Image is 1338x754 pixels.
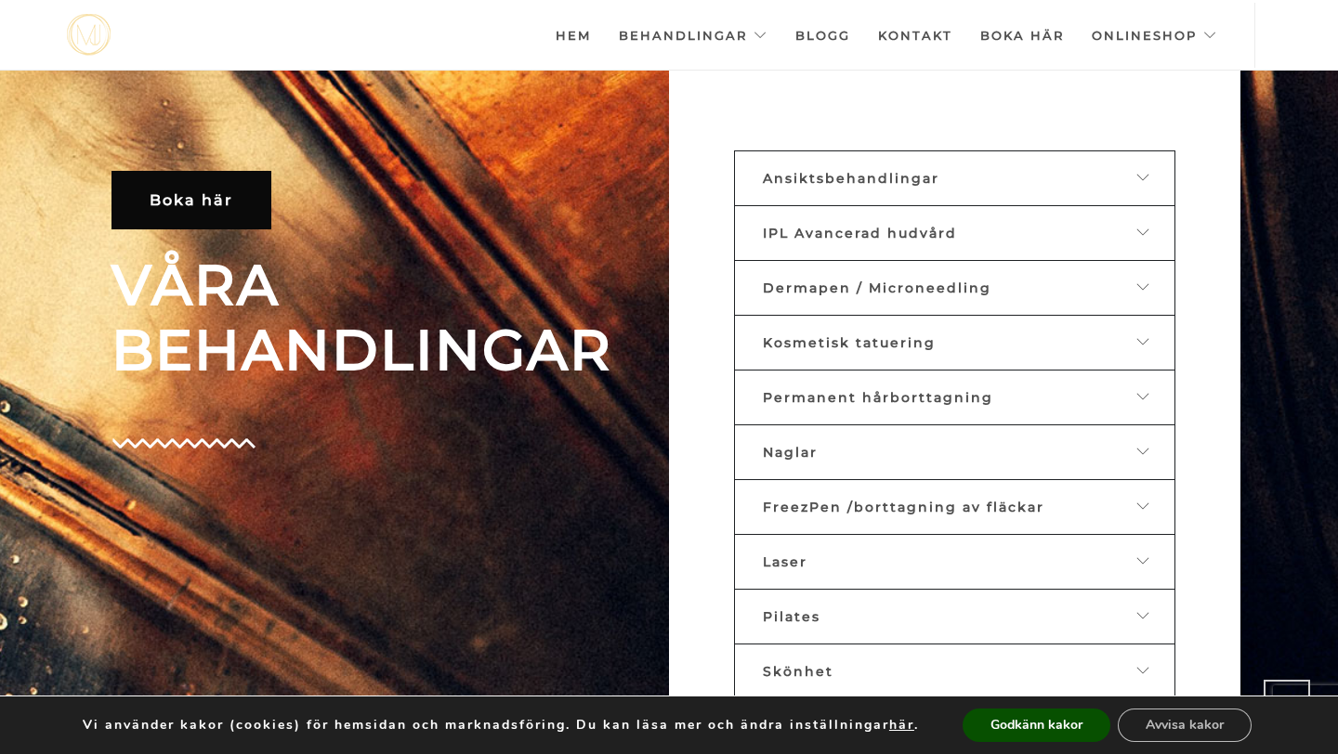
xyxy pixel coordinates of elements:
[734,150,1175,206] a: Ansiktsbehandlingar
[150,191,233,209] span: Boka här
[889,717,914,734] button: här
[795,3,850,68] a: Blogg
[763,225,957,241] span: IPL Avancerad hudvård
[963,708,1110,742] button: Godkänn kakor
[67,14,111,56] a: mjstudio mjstudio mjstudio
[734,370,1175,425] a: Permanent hårborttagning
[763,170,939,187] span: Ansiktsbehandlingar
[556,3,591,68] a: Hem
[734,534,1175,590] a: Laser
[83,717,919,734] p: Vi använder kakor (cookies) för hemsidan och marknadsföring. Du kan läsa mer och ändra inställnin...
[763,663,833,680] span: Skönhet
[763,444,818,461] span: Naglar
[763,389,993,406] span: Permanent hårborttagning
[734,315,1175,370] a: Kosmetisk tatuering
[763,553,807,570] span: Laser
[111,253,655,318] span: VÅRA
[734,260,1175,316] a: Dermapen / Microneedling
[1118,708,1252,742] button: Avvisa kakor
[763,499,1044,515] span: FreezPen /borttagning av fläckar
[763,608,820,625] span: Pilates
[111,438,256,448] img: Group-4-copy-8
[734,589,1175,644] a: Pilates
[980,3,1064,68] a: Boka här
[734,643,1175,699] a: Skönhet
[763,279,991,296] span: Dermapen / Microneedling
[734,479,1175,535] a: FreezPen /borttagning av fläckar
[734,424,1175,480] a: Naglar
[111,318,655,383] span: BEHANDLINGAR
[67,14,111,56] img: mjstudio
[111,171,271,229] a: Boka här
[763,334,936,351] span: Kosmetisk tatuering
[619,3,767,68] a: Behandlingar
[734,205,1175,261] a: IPL Avancerad hudvård
[878,3,952,68] a: Kontakt
[1092,3,1217,68] a: Onlineshop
